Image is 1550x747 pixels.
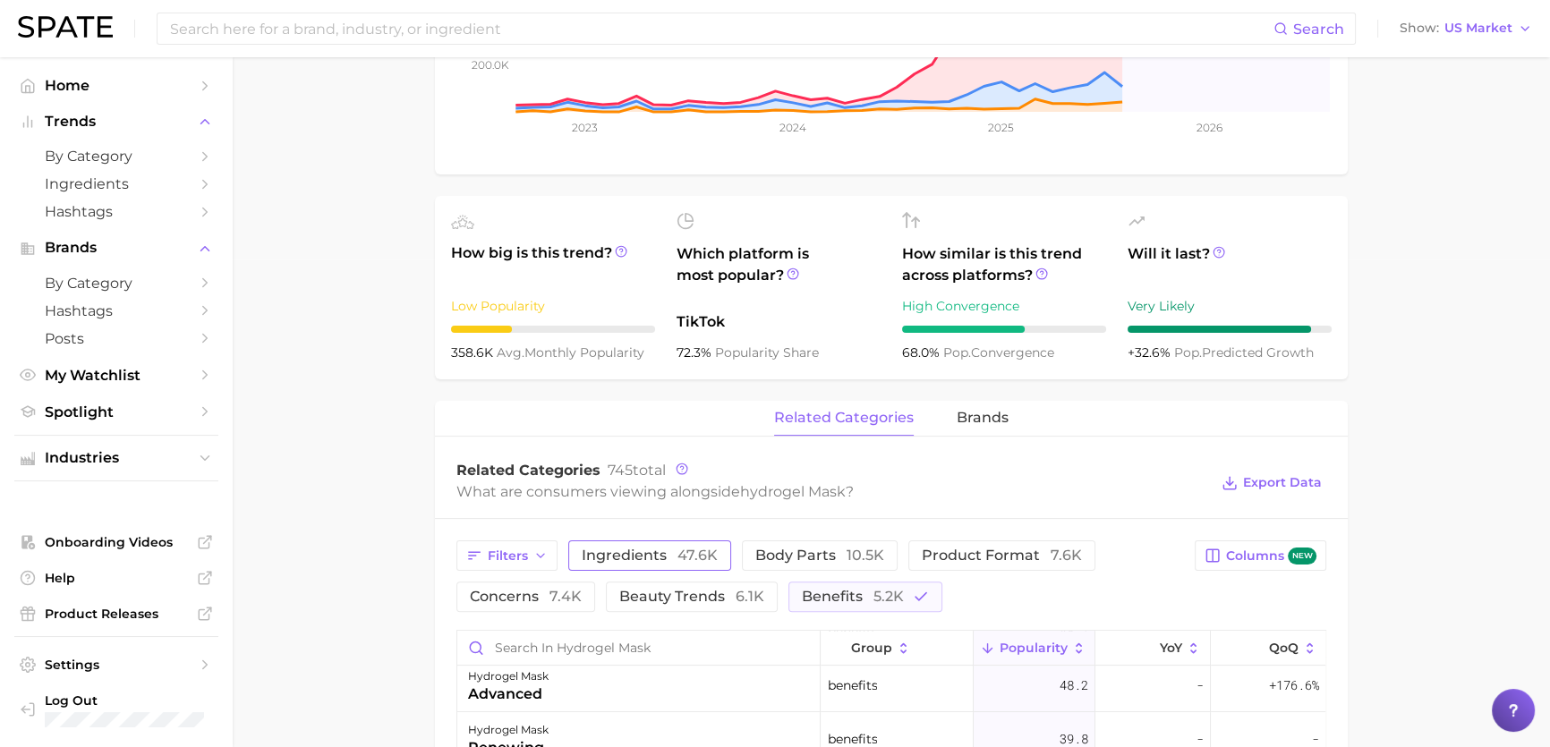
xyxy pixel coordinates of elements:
[45,77,188,94] span: Home
[1217,471,1326,496] button: Export Data
[1128,295,1332,317] div: Very Likely
[45,275,188,292] span: by Category
[1174,344,1314,361] span: predicted growth
[943,344,971,361] abbr: popularity index
[821,631,973,666] button: group
[45,330,188,347] span: Posts
[619,590,764,604] span: beauty trends
[1197,121,1222,134] tspan: 2026
[45,606,188,622] span: Product Releases
[736,588,764,605] span: 6.1k
[677,344,715,361] span: 72.3%
[14,687,218,733] a: Log out. Currently logged in with e-mail jkno@cosmax.com.
[715,344,819,361] span: popularity share
[451,344,497,361] span: 358.6k
[168,13,1273,44] input: Search here for a brand, industry, or ingredient
[847,547,884,564] span: 10.5k
[1400,23,1439,33] span: Show
[451,242,655,286] span: How big is this trend?
[1444,23,1512,33] span: US Market
[549,588,582,605] span: 7.4k
[14,297,218,325] a: Hashtags
[457,658,1325,712] button: hydrogel maskadvancedbenefits48.2-+176.6%
[608,462,666,479] span: total
[608,462,633,479] span: 745
[45,240,188,256] span: Brands
[497,344,524,361] abbr: average
[988,121,1014,134] tspan: 2025
[45,114,188,130] span: Trends
[873,588,904,605] span: 5.2k
[14,398,218,426] a: Spotlight
[451,326,655,333] div: 3 / 10
[802,590,904,604] span: benefits
[488,548,528,564] span: Filters
[14,361,218,389] a: My Watchlist
[497,344,644,361] span: monthly popularity
[1288,548,1316,564] span: new
[902,344,943,361] span: 68.0%
[14,325,218,352] a: Posts
[14,600,218,627] a: Product Releases
[677,243,881,302] span: Which platform is most popular?
[45,450,188,466] span: Industries
[14,72,218,99] a: Home
[45,692,204,709] span: Log Out
[1211,631,1325,666] button: QoQ
[1226,548,1316,564] span: Columns
[851,641,892,655] span: group
[779,121,806,134] tspan: 2024
[45,570,188,586] span: Help
[902,326,1106,333] div: 6 / 10
[14,445,218,471] button: Industries
[1051,547,1082,564] span: 7.6k
[45,657,188,673] span: Settings
[677,311,881,333] span: TikTok
[457,631,820,665] input: Search in hydrogel mask
[1395,17,1537,40] button: ShowUS Market
[1174,344,1202,361] abbr: popularity index
[1000,641,1068,655] span: Popularity
[14,108,218,135] button: Trends
[468,719,549,741] div: hydrogel mask
[468,666,549,687] div: hydrogel mask
[677,547,718,564] span: 47.6k
[14,234,218,261] button: Brands
[14,142,218,170] a: by Category
[974,631,1095,666] button: Popularity
[14,651,218,678] a: Settings
[1293,21,1344,38] span: Search
[45,148,188,165] span: by Category
[827,675,877,696] span: benefits
[1197,675,1204,696] span: -
[1128,326,1332,333] div: 9 / 10
[1160,641,1182,655] span: YoY
[1128,243,1332,286] span: Will it last?
[45,203,188,220] span: Hashtags
[18,16,113,38] img: SPATE
[774,410,914,426] span: related categories
[922,548,1082,563] span: product format
[14,269,218,297] a: by Category
[1243,475,1322,490] span: Export Data
[902,243,1106,286] span: How similar is this trend across platforms?
[740,483,846,500] span: hydrogel mask
[456,462,600,479] span: Related Categories
[45,403,188,420] span: Spotlight
[1095,631,1211,666] button: YoY
[470,590,582,604] span: concerns
[1269,641,1299,655] span: QoQ
[468,683,549,705] div: advanced
[456,540,558,571] button: Filters
[45,175,188,192] span: Ingredients
[902,295,1106,317] div: High Convergence
[451,295,655,317] div: Low Popularity
[1128,344,1174,361] span: +32.6%
[1060,675,1088,696] span: 48.2
[755,548,884,563] span: body parts
[943,344,1054,361] span: convergence
[14,564,218,591] a: Help
[582,548,718,563] span: ingredients
[456,480,1208,504] div: What are consumers viewing alongside ?
[45,534,188,550] span: Onboarding Videos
